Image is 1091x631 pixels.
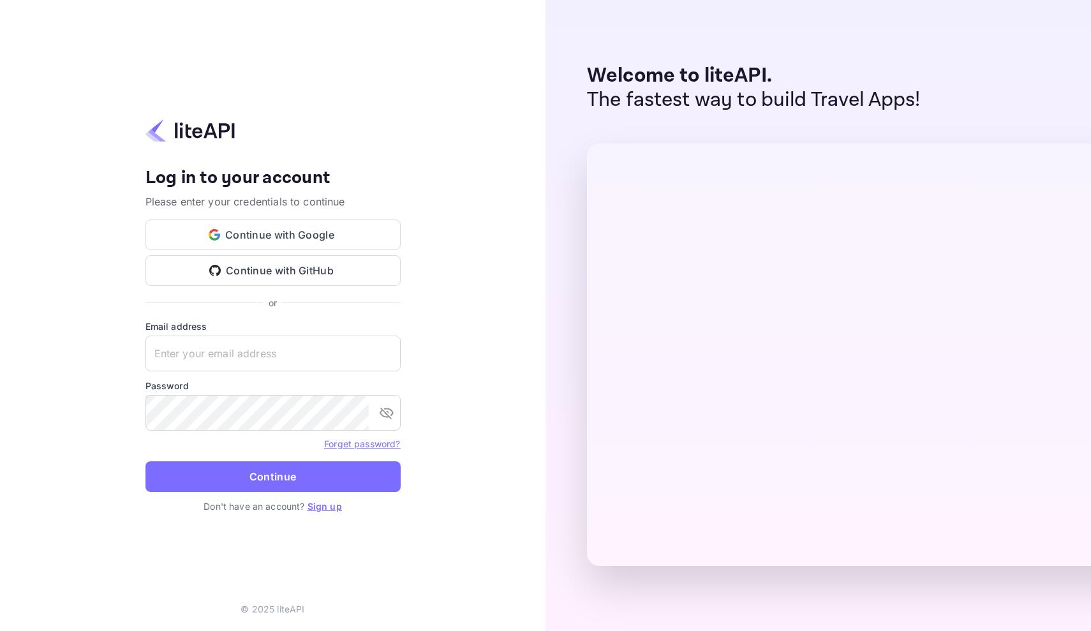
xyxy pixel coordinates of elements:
[308,501,342,512] a: Sign up
[145,461,401,492] button: Continue
[145,118,235,143] img: liteapi
[324,438,400,449] a: Forget password?
[587,64,921,88] p: Welcome to liteAPI.
[145,379,401,392] label: Password
[241,602,304,616] p: © 2025 liteAPI
[269,296,277,309] p: or
[145,500,401,513] p: Don't have an account?
[587,88,921,112] p: The fastest way to build Travel Apps!
[374,400,399,426] button: toggle password visibility
[145,219,401,250] button: Continue with Google
[145,167,401,189] h4: Log in to your account
[145,194,401,209] p: Please enter your credentials to continue
[145,336,401,371] input: Enter your email address
[324,437,400,450] a: Forget password?
[145,255,401,286] button: Continue with GitHub
[145,320,401,333] label: Email address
